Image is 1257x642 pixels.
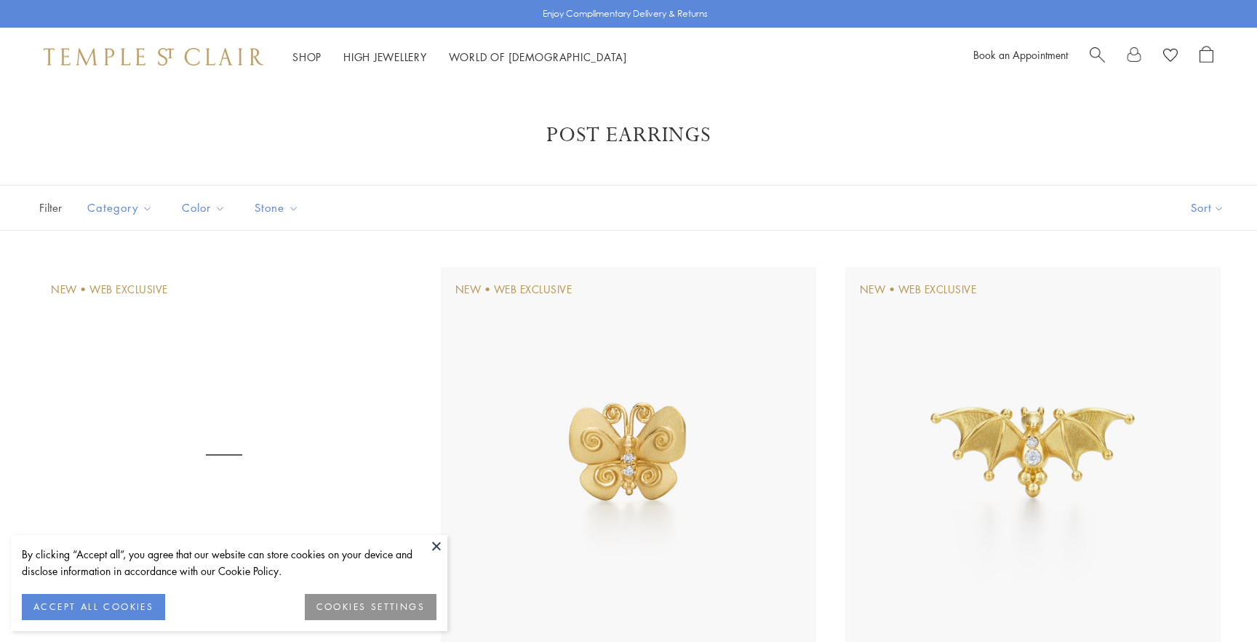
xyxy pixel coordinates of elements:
button: Show sort by [1158,186,1257,230]
div: By clicking “Accept all”, you agree that our website can store cookies on your device and disclos... [22,546,436,579]
span: Color [175,199,236,217]
span: Category [80,199,164,217]
a: Search [1090,46,1105,68]
h1: Post Earrings [58,122,1199,148]
button: COOKIES SETTINGS [305,594,436,620]
button: Category [76,191,164,224]
button: Stone [244,191,310,224]
iframe: Gorgias live chat messenger [1184,574,1242,627]
button: ACCEPT ALL COOKIES [22,594,165,620]
a: View Wishlist [1163,46,1178,68]
a: Open Shopping Bag [1200,46,1213,68]
div: New • Web Exclusive [860,282,977,298]
nav: Main navigation [292,48,627,66]
a: Book an Appointment [973,47,1068,62]
span: Stone [247,199,310,217]
div: New • Web Exclusive [455,282,572,298]
img: Temple St. Clair [44,48,263,66]
button: Color [171,191,236,224]
a: World of [DEMOGRAPHIC_DATA]World of [DEMOGRAPHIC_DATA] [449,49,627,64]
div: New • Web Exclusive [51,282,168,298]
p: Enjoy Complimentary Delivery & Returns [543,7,708,21]
a: ShopShop [292,49,322,64]
a: High JewelleryHigh Jewellery [343,49,427,64]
